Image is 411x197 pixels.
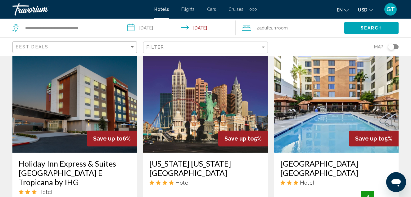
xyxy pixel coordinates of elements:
[224,135,254,142] span: Save up to
[250,4,257,14] button: Extra navigation items
[272,24,288,32] span: , 1
[349,131,399,146] div: 5%
[361,26,382,31] span: Search
[344,22,399,34] button: Search
[143,53,268,153] img: Hotel image
[383,44,399,50] button: Toggle map
[218,131,268,146] div: 5%
[207,7,216,12] a: Cars
[280,159,392,177] a: [GEOGRAPHIC_DATA] [GEOGRAPHIC_DATA]
[121,19,236,37] button: Check-in date: Sep 5, 2025 Check-out date: Sep 7, 2025
[19,188,131,195] div: 3 star Hotel
[16,45,135,50] mat-select: Sort by
[12,53,137,153] img: Hotel image
[236,19,344,37] button: Travelers: 2 adults, 0 children
[149,159,261,177] a: [US_STATE] [US_STATE][GEOGRAPHIC_DATA]
[337,5,349,14] button: Change language
[16,44,48,49] span: Best Deals
[149,179,261,186] div: 4 star Hotel
[38,188,52,195] span: Hotel
[93,135,123,142] span: Save up to
[12,3,148,16] a: Travorium
[175,179,190,186] span: Hotel
[154,7,169,12] a: Hotels
[280,179,392,186] div: 3 star Hotel
[374,43,383,51] span: Map
[300,179,314,186] span: Hotel
[19,159,131,187] a: Holiday Inn Express & Suites [GEOGRAPHIC_DATA] E Tropicana by IHG
[337,7,343,12] span: en
[358,7,367,12] span: USD
[181,7,195,12] a: Flights
[228,7,243,12] a: Cruises
[259,25,272,30] span: Adults
[147,45,164,50] span: Filter
[358,5,373,14] button: Change currency
[87,131,137,146] div: 6%
[386,6,395,12] span: GT
[257,24,272,32] span: 2
[355,135,385,142] span: Save up to
[274,53,399,153] img: Hotel image
[277,25,288,30] span: Room
[143,41,268,54] button: Filter
[382,3,399,16] button: User Menu
[386,172,406,192] iframe: Button to launch messaging window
